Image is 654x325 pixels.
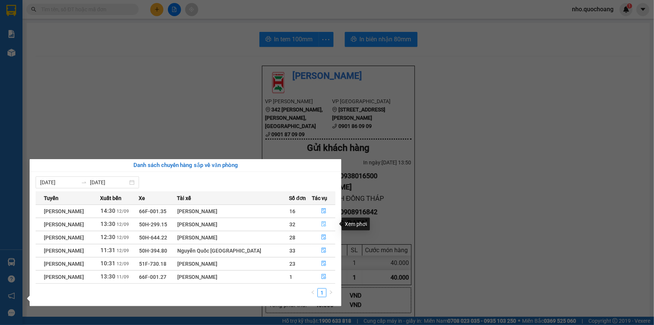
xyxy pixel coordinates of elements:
[289,208,295,214] span: 16
[6,43,66,70] div: MỸ HIỆP CAO LÃNH ĐỒNG THÁP
[81,179,87,185] span: swap-right
[318,289,326,297] a: 1
[139,208,167,214] span: 66F-001.35
[139,221,168,227] span: 50H-299.15
[6,6,66,23] div: [PERSON_NAME]
[90,178,128,187] input: Đến ngày
[117,235,129,240] span: 12/09
[40,178,78,187] input: Từ ngày
[321,235,326,241] span: file-done
[100,208,115,214] span: 14:30
[44,261,84,267] span: [PERSON_NAME]
[6,32,66,43] div: 0938016500
[44,235,84,241] span: [PERSON_NAME]
[117,222,129,227] span: 12/09
[321,274,326,280] span: file-done
[329,290,333,295] span: right
[312,232,335,244] button: file-done
[6,6,18,14] span: Gửi:
[177,194,191,202] span: Tài xế
[44,274,84,280] span: [PERSON_NAME]
[312,205,335,217] button: file-done
[177,220,289,229] div: [PERSON_NAME]
[139,235,168,241] span: 50H-644.22
[72,32,148,43] div: 0908916842
[100,234,115,241] span: 12:30
[81,179,87,185] span: to
[289,221,295,227] span: 32
[117,209,129,214] span: 12/09
[100,247,115,254] span: 11:31
[6,23,66,32] div: [PERSON_NAME]
[100,221,115,227] span: 13:30
[177,207,289,215] div: [PERSON_NAME]
[177,233,289,242] div: [PERSON_NAME]
[342,218,370,230] div: Xem phơi
[117,248,129,253] span: 12/09
[321,261,326,267] span: file-done
[289,261,295,267] span: 23
[177,247,289,255] div: Nguyễn Quốc [GEOGRAPHIC_DATA]
[177,260,289,268] div: [PERSON_NAME]
[44,194,58,202] span: Tuyến
[139,274,167,280] span: 66F-001.27
[308,288,317,297] li: Previous Page
[139,194,145,202] span: Xe
[289,194,306,202] span: Số đơn
[100,194,121,202] span: Xuất bến
[311,290,315,295] span: left
[312,258,335,270] button: file-done
[312,271,335,283] button: file-done
[312,245,335,257] button: file-done
[44,221,84,227] span: [PERSON_NAME]
[177,273,289,281] div: [PERSON_NAME]
[139,248,168,254] span: 50H-394.80
[312,218,335,230] button: file-done
[44,208,84,214] span: [PERSON_NAME]
[44,248,84,254] span: [PERSON_NAME]
[100,260,115,267] span: 10:31
[36,161,335,170] div: Danh sách chuyến hàng sắp về văn phòng
[72,6,148,23] div: [GEOGRAPHIC_DATA]
[72,6,90,14] span: Nhận:
[100,273,115,280] span: 13:30
[312,194,327,202] span: Tác vụ
[117,274,129,280] span: 11/09
[72,23,148,32] div: [PERSON_NAME]
[289,274,292,280] span: 1
[326,288,335,297] button: right
[289,235,295,241] span: 28
[321,221,326,227] span: file-done
[321,208,326,214] span: file-done
[289,248,295,254] span: 33
[317,288,326,297] li: 1
[139,261,167,267] span: 51F-730.18
[321,248,326,254] span: file-done
[308,288,317,297] button: left
[117,261,129,266] span: 12/09
[326,288,335,297] li: Next Page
